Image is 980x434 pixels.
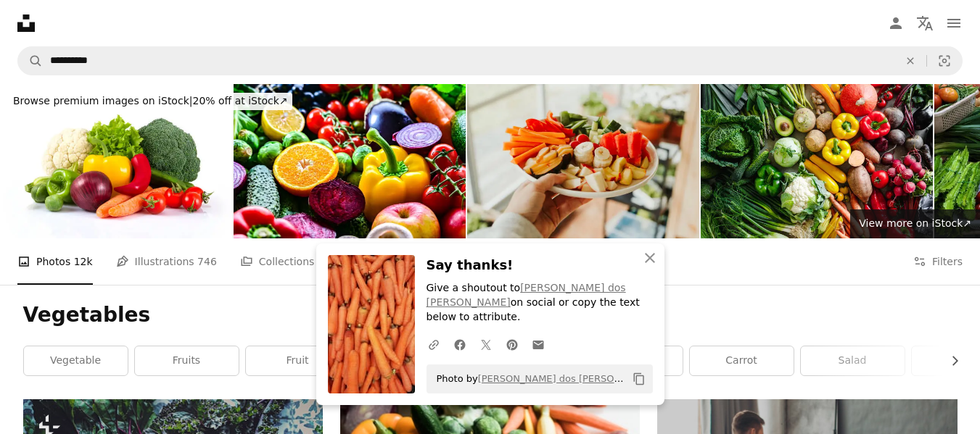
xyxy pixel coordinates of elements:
img: Raw vegetables and fruit thats good for gut health microbiome [467,84,699,238]
span: Browse premium images on iStock | [13,95,192,107]
button: Visual search [927,47,962,75]
a: Share on Twitter [473,330,499,359]
a: [PERSON_NAME] dos [PERSON_NAME] [478,373,657,384]
a: Log in / Sign up [881,9,910,38]
button: Filters [913,238,963,285]
button: Language [910,9,939,38]
a: Home — Unsplash [17,14,35,32]
a: fruits [135,346,239,375]
span: 746 [197,254,217,270]
a: salad [801,346,905,375]
a: View more on iStock↗ [850,209,980,238]
form: Find visuals sitewide [17,46,963,75]
a: Share on Pinterest [499,330,525,359]
button: Search Unsplash [18,47,43,75]
p: Give a shoutout to on social or copy the text below to attribute. [427,282,653,325]
button: scroll list to the right [942,346,958,375]
h3: Say thanks! [427,255,653,276]
span: View more on iStock ↗ [859,217,971,229]
a: Share on Facebook [447,330,473,359]
a: Illustrations 746 [116,238,217,285]
button: Copy to clipboard [627,367,651,391]
a: fruit [246,346,350,375]
a: vegetable [24,346,128,375]
img: Fresh raw vegetables and fruits [234,84,466,238]
button: Menu [939,9,968,38]
a: Users 12 [361,238,424,285]
button: Clear [894,47,926,75]
a: Collections 826 [240,238,337,285]
img: Assortment of various types of vegetables arranged in a rainbow gradient pattern [701,84,933,238]
h1: Vegetables [23,302,958,328]
a: [PERSON_NAME] dos [PERSON_NAME] [427,283,626,309]
span: 20% off at iStock ↗ [13,95,288,107]
a: carrot [690,346,794,375]
span: Photo by on [429,367,627,391]
a: Share over email [525,330,551,359]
